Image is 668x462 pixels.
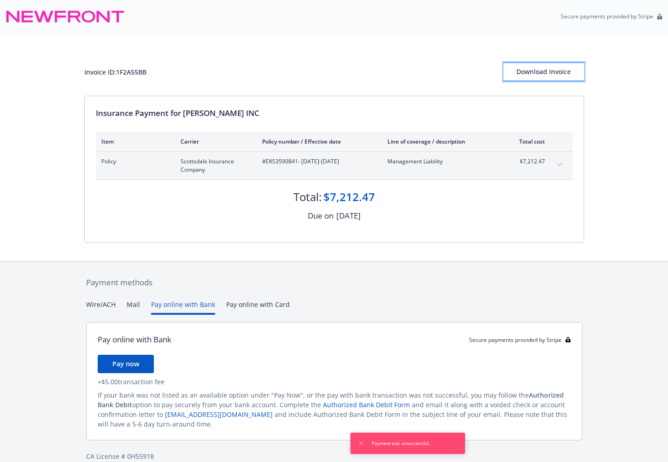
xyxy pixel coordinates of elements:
[98,355,154,373] button: Pay now
[84,67,146,77] div: Invoice ID: 1F2A55BB
[323,400,410,409] a: Authorized Bank Debit Form
[293,189,322,205] div: Total:
[181,138,247,145] div: Carrier
[165,410,273,419] a: [EMAIL_ADDRESS][DOMAIN_NAME]
[308,210,334,222] div: Due on
[96,152,573,179] div: PolicyScottsdale Insurance Company#EKS3590841- [DATE]-[DATE]Management Liability$7,212.47expand c...
[86,300,116,315] button: Wire/ACH
[336,210,361,222] div: [DATE]
[101,157,166,166] span: Policy
[226,300,290,315] button: Pay online with Card
[561,12,653,20] p: Secure payments provided by Stripe
[98,390,571,429] div: If your bank was not listed as an available option under "Pay Now", or the pay with bank transact...
[372,440,430,447] span: Payment was unsuccessful.
[510,157,545,166] span: $7,212.47
[86,451,582,461] div: CA License # 0H55918
[98,391,564,409] span: Authorized Bank Debit
[181,157,247,174] span: Scottsdale Insurance Company
[86,277,582,289] div: Payment methods
[510,138,545,145] div: Total cost
[387,138,496,145] div: Line of coverage / description
[323,189,375,205] div: $7,212.47
[101,138,166,145] div: Item
[387,157,496,166] span: Management Liability
[96,107,573,119] div: Insurance Payment for [PERSON_NAME] INC
[552,157,567,172] button: expand content
[151,300,215,315] button: Pay online with Bank
[262,157,373,166] span: #EKS3590841 - [DATE]-[DATE]
[127,300,140,315] button: Mail
[98,334,171,346] div: Pay online with Bank
[504,63,584,81] button: Download Invoice
[112,359,139,368] span: Pay now
[262,138,373,145] div: Policy number / Effective date
[357,439,366,448] button: Dismiss notification
[98,377,571,387] div: + $5.00 transaction fee
[469,336,571,344] div: Secure payments provided by Stripe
